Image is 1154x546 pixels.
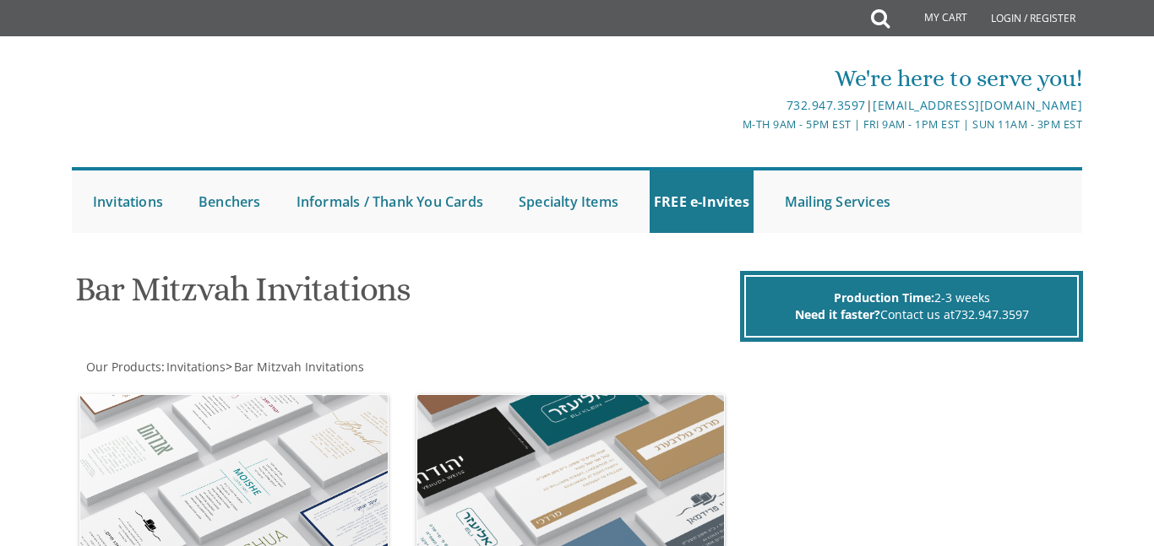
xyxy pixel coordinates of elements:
div: | [410,95,1083,116]
span: Bar Mitzvah Invitations [234,359,364,375]
span: Invitations [166,359,226,375]
a: Mailing Services [781,170,895,233]
div: We're here to serve you! [410,62,1083,95]
a: Our Products [84,359,161,375]
div: : [72,359,577,376]
a: 732.947.3597 [787,97,866,113]
a: [EMAIL_ADDRESS][DOMAIN_NAME] [873,97,1082,113]
a: Bar Mitzvah Invitations [232,359,364,375]
a: My Cart [888,2,979,35]
a: Benchers [194,170,265,233]
div: M-Th 9am - 5pm EST | Fri 9am - 1pm EST | Sun 11am - 3pm EST [410,116,1083,133]
a: Invitations [165,359,226,375]
a: Invitations [89,170,167,233]
span: Production Time: [834,289,934,305]
span: > [226,359,364,375]
h1: Bar Mitzvah Invitations [75,271,737,321]
a: FREE e-Invites [650,170,754,233]
span: Need it faster? [795,306,880,322]
a: Informals / Thank You Cards [292,170,487,233]
a: Specialty Items [514,170,623,233]
div: 2-3 weeks Contact us at [744,275,1079,338]
a: 732.947.3597 [955,306,1029,322]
